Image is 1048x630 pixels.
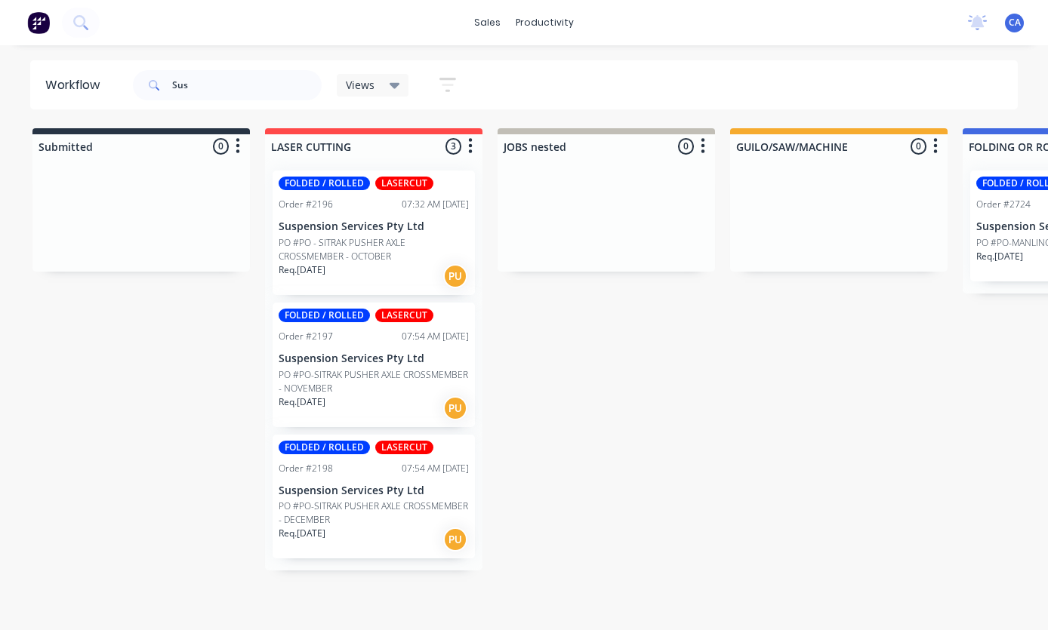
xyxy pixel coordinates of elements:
[273,171,475,295] div: FOLDED / ROLLEDLASERCUTOrder #219607:32 AM [DATE]Suspension Services Pty LtdPO #PO - SITRAK PUSHE...
[346,77,375,93] span: Views
[279,330,333,343] div: Order #2197
[279,220,469,233] p: Suspension Services Pty Ltd
[27,11,50,34] img: Factory
[279,499,469,527] p: PO #PO-SITRAK PUSHER AXLE CROSSMEMBER - DECEMBER
[375,441,433,454] div: LASERCUT
[402,462,469,475] div: 07:54 AM [DATE]
[279,527,325,540] p: Req. [DATE]
[273,303,475,427] div: FOLDED / ROLLEDLASERCUTOrder #219707:54 AM [DATE]Suspension Services Pty LtdPO #PO-SITRAK PUSHER ...
[976,250,1023,263] p: Req. [DATE]
[273,435,475,559] div: FOLDED / ROLLEDLASERCUTOrder #219807:54 AM [DATE]Suspension Services Pty LtdPO #PO-SITRAK PUSHER ...
[375,177,433,190] div: LASERCUT
[279,462,333,475] div: Order #2198
[279,177,370,190] div: FOLDED / ROLLED
[279,352,469,365] p: Suspension Services Pty Ltd
[172,70,322,100] input: Search for orders...
[402,330,469,343] div: 07:54 AM [DATE]
[443,396,467,420] div: PU
[1009,16,1021,29] span: CA
[443,264,467,288] div: PU
[279,484,469,497] p: Suspension Services Pty Ltd
[279,368,469,395] p: PO #PO-SITRAK PUSHER AXLE CROSSMEMBER - NOVEMBER
[508,11,581,34] div: productivity
[402,198,469,211] div: 07:32 AM [DATE]
[375,309,433,322] div: LASERCUT
[443,527,467,552] div: PU
[279,309,370,322] div: FOLDED / ROLLED
[976,198,1031,211] div: Order #2724
[467,11,508,34] div: sales
[279,236,469,263] p: PO #PO - SITRAK PUSHER AXLE CROSSMEMBER - OCTOBER
[279,441,370,454] div: FOLDED / ROLLED
[45,76,107,94] div: Workflow
[279,395,325,409] p: Req. [DATE]
[279,198,333,211] div: Order #2196
[279,263,325,277] p: Req. [DATE]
